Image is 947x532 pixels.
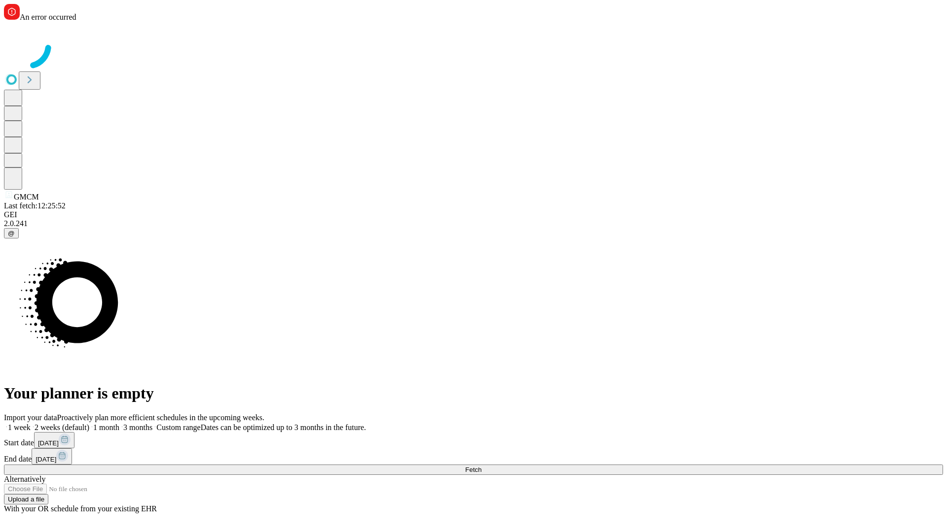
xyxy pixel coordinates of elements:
[4,228,19,238] button: @
[93,423,119,432] span: 1 month
[4,384,943,402] h1: Your planner is empty
[57,413,264,422] span: Proactively plan more efficient schedules in the upcoming weeks.
[4,494,48,504] button: Upload a file
[38,439,59,447] span: [DATE]
[4,210,943,219] div: GEI
[4,219,943,228] div: 2.0.241
[4,448,943,465] div: End date
[4,504,157,513] span: With your OR schedule from your existing EHR
[36,456,56,463] span: [DATE]
[156,423,200,432] span: Custom range
[20,13,76,21] span: An error occurred
[123,423,152,432] span: 3 months
[201,423,366,432] span: Dates can be optimized up to 3 months in the future.
[35,423,89,432] span: 2 weeks (default)
[32,448,72,465] button: [DATE]
[4,413,57,422] span: Import your data
[465,466,481,473] span: Fetch
[34,432,74,448] button: [DATE]
[4,432,943,448] div: Start date
[14,193,39,201] span: GMCM
[4,201,66,210] span: Last fetch: 12:25:52
[8,423,31,432] span: 1 week
[8,230,15,237] span: @
[4,465,943,475] button: Fetch
[4,475,45,483] span: Alternatively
